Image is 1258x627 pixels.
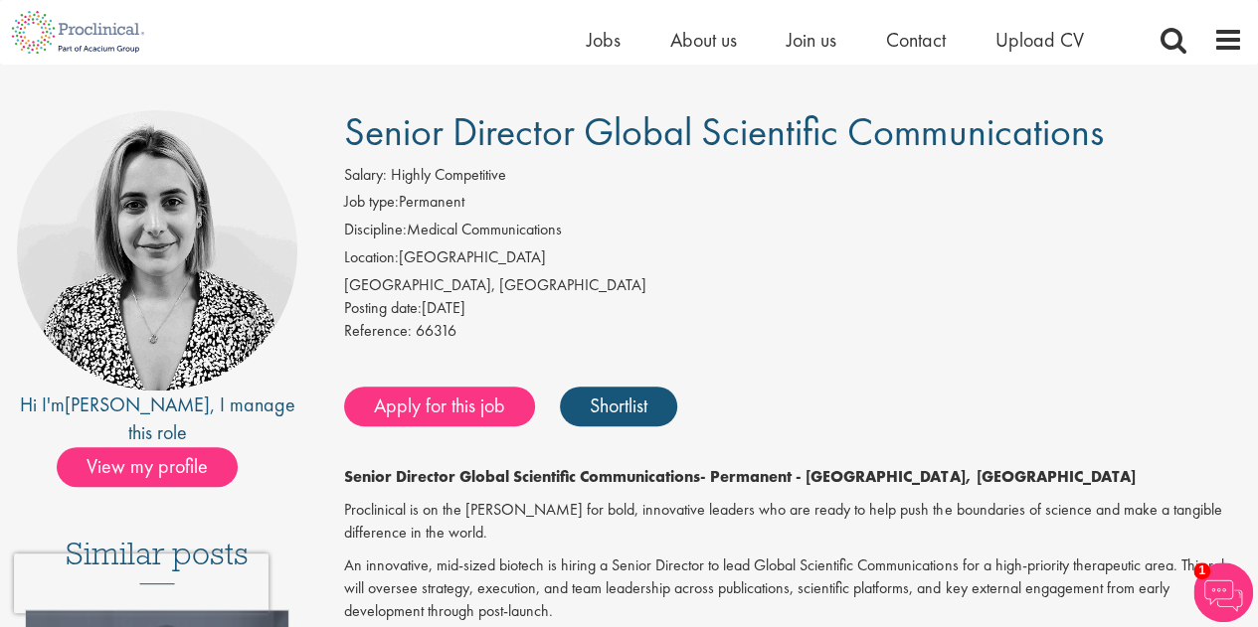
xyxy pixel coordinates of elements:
div: [GEOGRAPHIC_DATA], [GEOGRAPHIC_DATA] [344,274,1243,297]
span: Senior Director Global Scientific Communications [344,106,1103,157]
strong: Senior Director Global Scientific Communications [344,466,700,487]
a: About us [670,27,737,53]
label: Location: [344,246,399,269]
a: View my profile [57,451,258,477]
li: Permanent [344,191,1243,219]
label: Discipline: [344,219,407,241]
div: [DATE] [344,297,1243,320]
a: [PERSON_NAME] [65,392,210,417]
label: Salary: [344,164,387,187]
span: View my profile [57,447,238,487]
a: Jobs [587,27,621,53]
span: 1 [1193,562,1210,579]
p: An innovative, mid-sized biotech is hiring a Senior Director to lead Global Scientific Communicat... [344,554,1243,623]
iframe: reCAPTCHA [14,553,269,613]
a: Shortlist [560,387,677,426]
a: Apply for this job [344,387,535,426]
label: Reference: [344,320,412,343]
h3: Similar posts [66,537,249,584]
img: Chatbot [1193,562,1253,622]
span: 66316 [416,320,456,341]
a: Contact [886,27,946,53]
strong: - Permanent - [GEOGRAPHIC_DATA], [GEOGRAPHIC_DATA] [700,466,1135,487]
a: Join us [787,27,836,53]
p: Proclinical is on the [PERSON_NAME] for bold, innovative leaders who are ready to help push the b... [344,499,1243,545]
li: Medical Communications [344,219,1243,246]
div: Hi I'm , I manage this role [15,391,299,447]
img: imeage of recruiter Merna Hermiz [17,110,297,391]
span: Highly Competitive [391,164,506,185]
li: [GEOGRAPHIC_DATA] [344,246,1243,274]
span: Posting date: [344,297,422,318]
a: Upload CV [995,27,1084,53]
label: Job type: [344,191,399,214]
